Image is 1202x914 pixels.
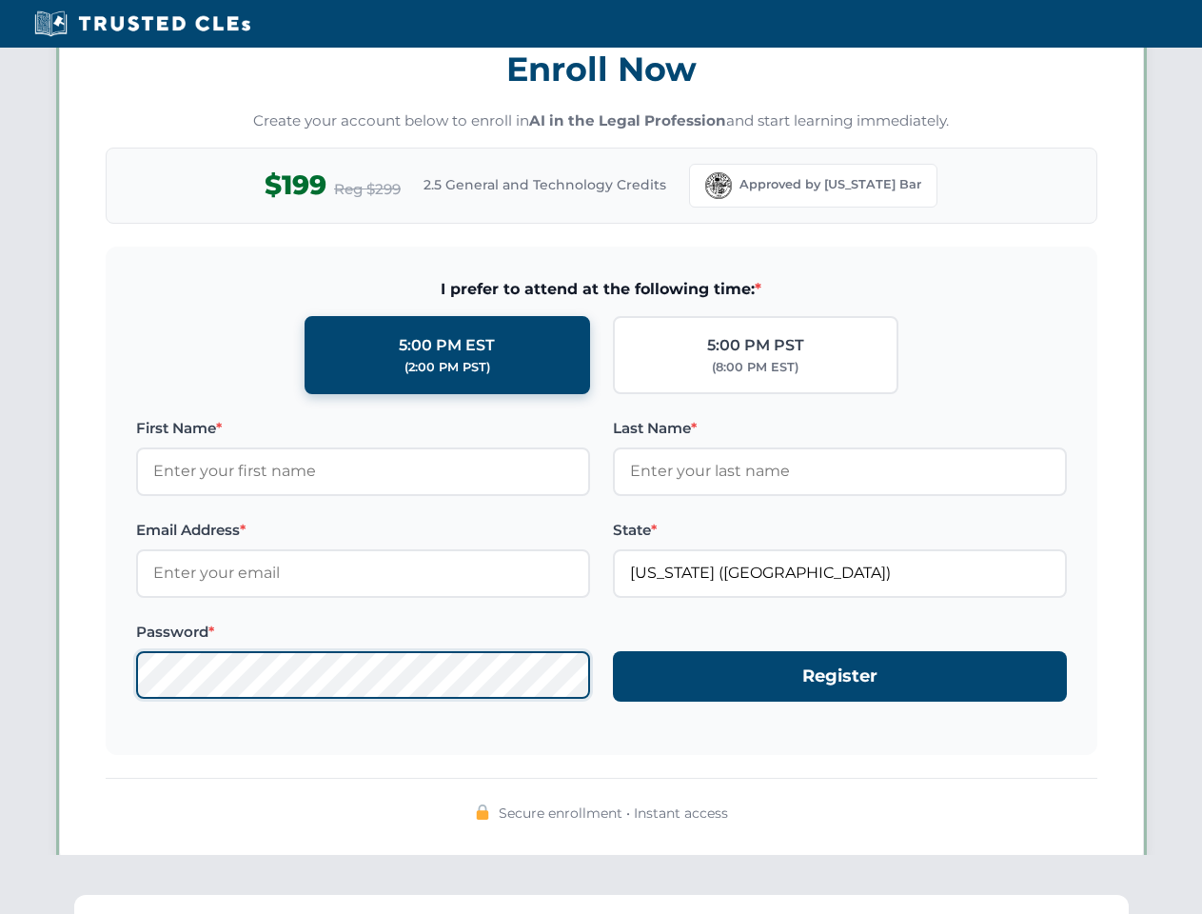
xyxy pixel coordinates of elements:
[106,39,1097,99] h3: Enroll Now
[106,110,1097,132] p: Create your account below to enroll in and start learning immediately.
[613,519,1067,542] label: State
[424,174,666,195] span: 2.5 General and Technology Credits
[404,358,490,377] div: (2:00 PM PST)
[399,333,495,358] div: 5:00 PM EST
[529,111,726,129] strong: AI in the Legal Profession
[613,417,1067,440] label: Last Name
[613,549,1067,597] input: Florida (FL)
[705,172,732,199] img: Florida Bar
[739,175,921,194] span: Approved by [US_STATE] Bar
[136,621,590,644] label: Password
[29,10,256,38] img: Trusted CLEs
[265,164,326,207] span: $199
[136,519,590,542] label: Email Address
[499,803,728,824] span: Secure enrollment • Instant access
[475,805,490,820] img: 🔒
[136,417,590,440] label: First Name
[136,549,590,597] input: Enter your email
[613,447,1067,495] input: Enter your last name
[334,178,401,201] span: Reg $299
[613,651,1067,702] button: Register
[707,333,804,358] div: 5:00 PM PST
[136,447,590,495] input: Enter your first name
[136,277,1067,302] span: I prefer to attend at the following time:
[712,358,798,377] div: (8:00 PM EST)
